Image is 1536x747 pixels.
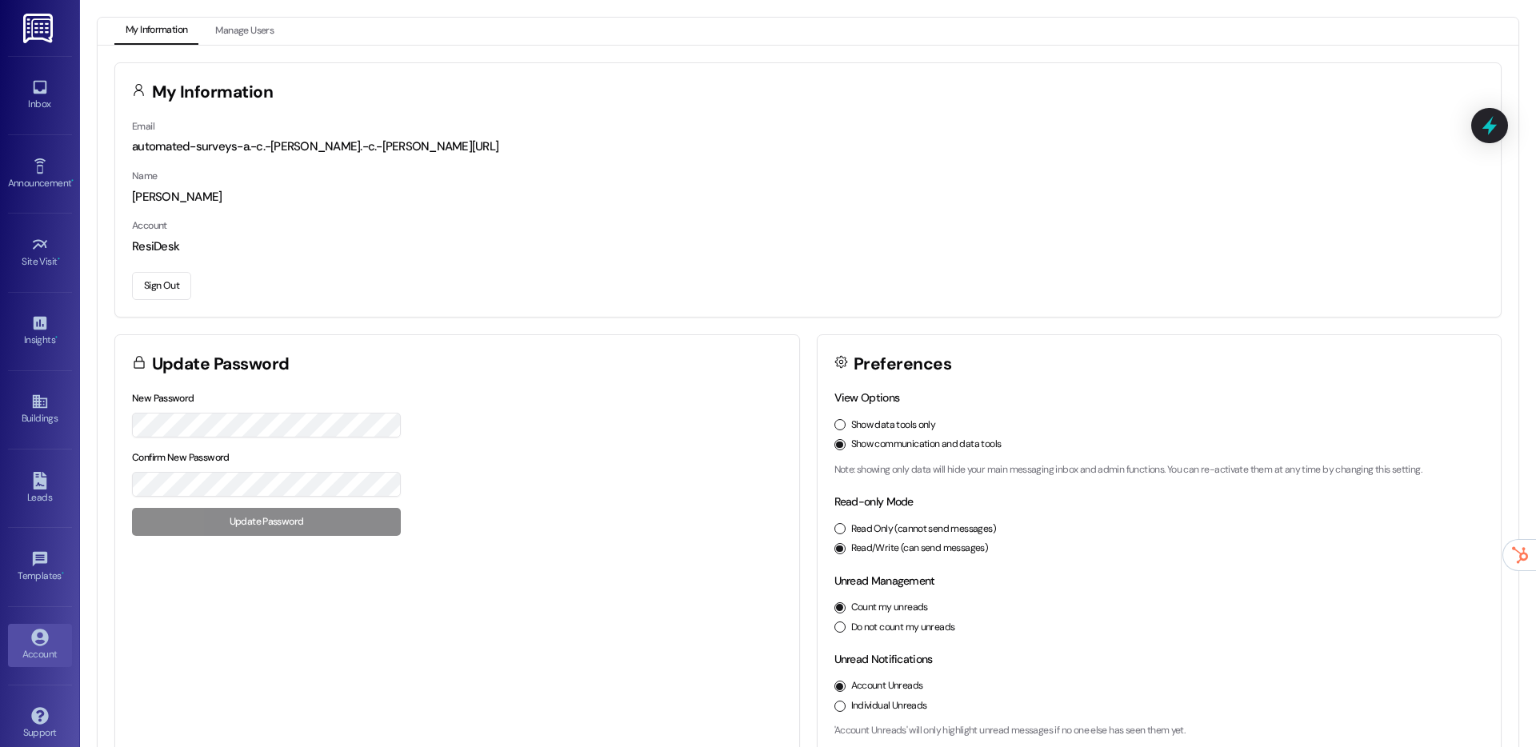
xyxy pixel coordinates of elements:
label: Show communication and data tools [851,437,1002,452]
div: ResiDesk [132,238,1484,255]
label: Read Only (cannot send messages) [851,522,996,537]
label: Count my unreads [851,601,928,615]
a: Templates • [8,545,72,589]
span: • [71,175,74,186]
a: Buildings [8,388,72,431]
p: Note: showing only data will hide your main messaging inbox and admin functions. You can re-activ... [834,463,1485,477]
label: Email [132,120,154,133]
label: Account [132,219,167,232]
img: ResiDesk Logo [23,14,56,43]
p: 'Account Unreads' will only highlight unread messages if no one else has seen them yet. [834,724,1485,738]
label: Unread Management [834,573,935,588]
h3: My Information [152,84,274,101]
div: [PERSON_NAME] [132,189,1484,206]
label: Read/Write (can send messages) [851,541,989,556]
a: Account [8,624,72,667]
span: • [58,254,60,265]
h3: Preferences [854,356,951,373]
div: automated-surveys-a.-c.-[PERSON_NAME].-c.-[PERSON_NAME][URL] [132,138,1484,155]
label: Account Unreads [851,679,923,693]
label: Unread Notifications [834,652,933,666]
label: Confirm New Password [132,451,230,464]
label: Individual Unreads [851,699,927,713]
label: New Password [132,392,194,405]
h3: Update Password [152,356,290,373]
a: Insights • [8,310,72,353]
label: Name [132,170,158,182]
a: Support [8,702,72,745]
label: View Options [834,390,900,405]
button: My Information [114,18,198,45]
button: Sign Out [132,272,191,300]
span: • [62,568,64,579]
a: Leads [8,467,72,510]
button: Manage Users [204,18,285,45]
a: Inbox [8,74,72,117]
a: Site Visit • [8,231,72,274]
span: • [55,332,58,343]
label: Read-only Mode [834,494,914,509]
label: Do not count my unreads [851,621,955,635]
label: Show data tools only [851,418,936,433]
